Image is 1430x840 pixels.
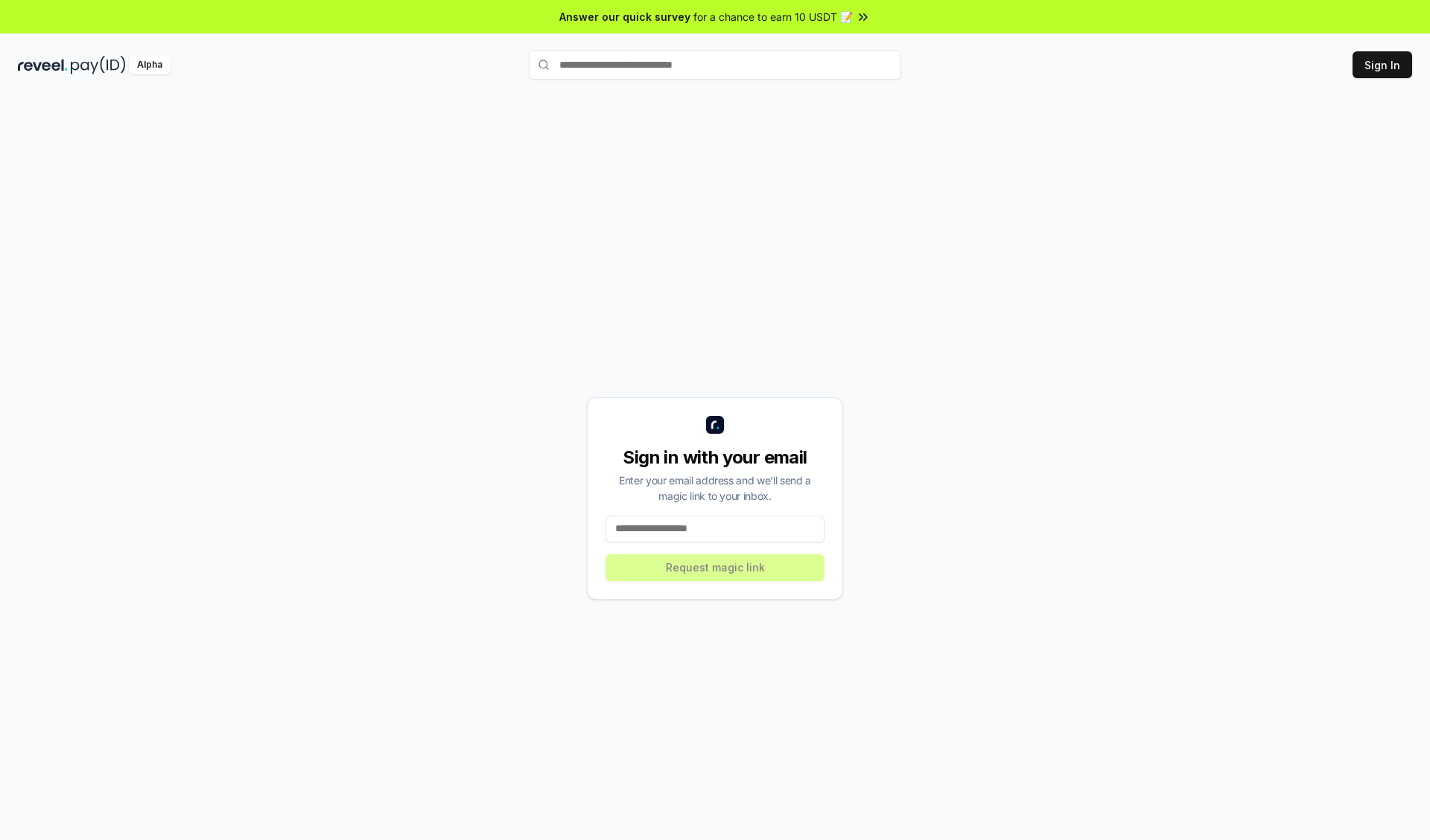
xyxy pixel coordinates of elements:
span: for a chance to earn 10 USDT 📝 [693,9,853,25]
button: Sign In [1353,51,1412,78]
div: Sign in with your email [606,446,824,469]
img: logo_small [706,416,724,434]
span: Answer our quick survey [559,9,690,25]
img: reveel_dark [18,56,68,74]
div: Alpha [129,56,171,74]
div: Enter your email address and we’ll send a magic link to your inbox. [606,472,824,504]
img: pay_id [71,56,126,74]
